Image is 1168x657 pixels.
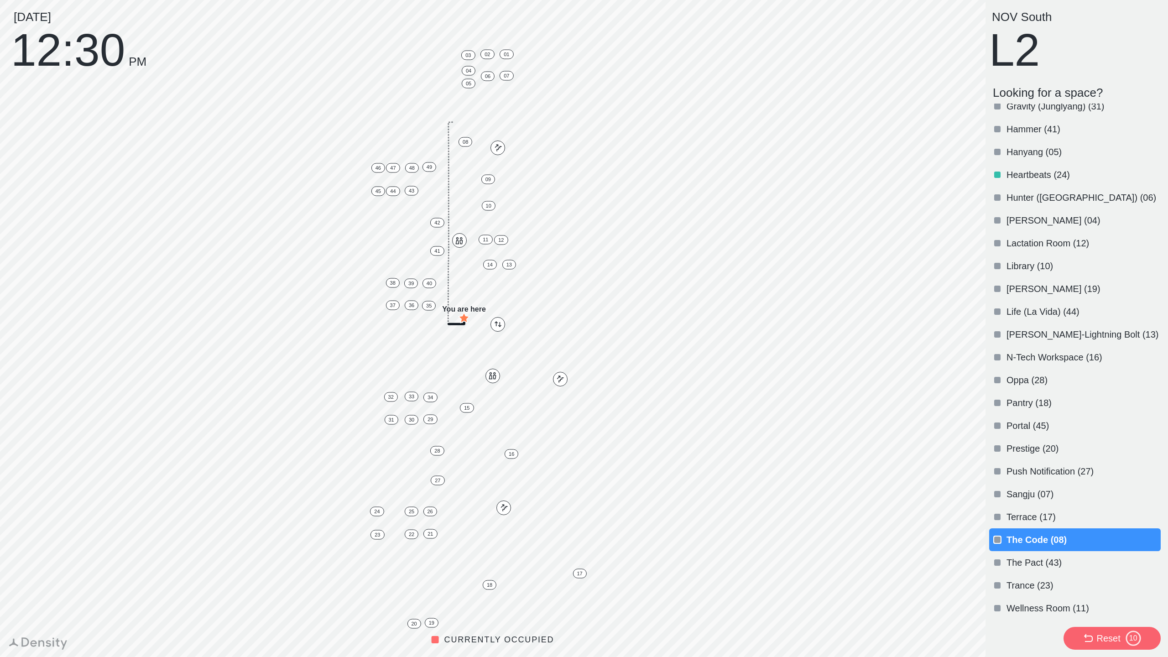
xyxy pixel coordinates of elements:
[1006,396,1159,409] p: Pantry (18)
[1006,100,1159,113] p: Gravity (Junglyang) (31)
[1006,282,1159,295] p: [PERSON_NAME] (19)
[1006,191,1159,204] p: Hunter ([GEOGRAPHIC_DATA]) (06)
[1064,627,1161,650] button: Reset10
[1006,260,1159,272] p: Library (10)
[1006,305,1159,318] p: Life (La Vida) (44)
[1006,442,1159,455] p: Prestige (20)
[1006,123,1159,136] p: Hammer (41)
[1006,146,1159,158] p: Hanyang (05)
[1006,237,1159,250] p: Lactation Room (12)
[1096,632,1120,645] div: Reset
[1006,328,1159,341] p: [PERSON_NAME]-Lightning Bolt (13)
[1006,511,1159,523] p: Terrace (17)
[1006,556,1159,569] p: The Pact (43)
[1006,168,1159,181] p: Heartbeats (24)
[1006,419,1159,432] p: Portal (45)
[1006,488,1159,501] p: Sangju (07)
[1125,634,1142,643] div: 10
[1006,214,1159,227] p: [PERSON_NAME] (04)
[1006,374,1159,386] p: Oppa (28)
[1006,465,1159,478] p: Push Notification (27)
[1006,602,1159,615] p: Wellness Room (11)
[1006,533,1159,546] p: The Code (08)
[993,86,1161,100] p: Looking for a space?
[1006,579,1159,592] p: Trance (23)
[1006,351,1159,364] p: N-Tech Workspace (16)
